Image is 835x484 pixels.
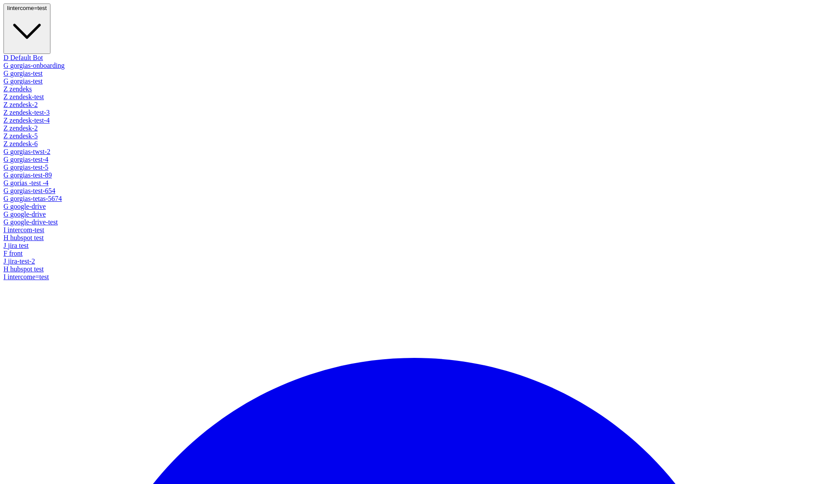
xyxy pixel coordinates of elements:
div: gorgias-onboarding [3,62,825,70]
div: front [3,250,825,257]
div: zendesk-test [3,93,825,101]
span: G [3,77,9,85]
div: gorgias-test-89 [3,171,825,179]
div: zendesk-test-3 [3,109,825,117]
div: gorgias-tetas-5674 [3,195,825,203]
span: G [3,187,9,194]
div: jira-test-2 [3,257,825,265]
div: gorgias-twst-2 [3,148,825,156]
span: Z [3,132,8,140]
div: hubspot test [3,265,825,273]
div: gorgias-test-5 [3,164,825,171]
div: intercome=test [3,273,825,281]
span: G [3,164,9,171]
div: zendesk-5 [3,132,825,140]
div: zendesk-test-4 [3,117,825,124]
span: G [3,171,9,179]
span: Z [3,85,8,93]
div: google-drive-test [3,218,825,226]
span: Z [3,117,8,124]
span: Z [3,109,8,116]
span: G [3,148,9,155]
span: F [3,250,7,257]
span: G [3,156,9,163]
span: G [3,179,9,187]
span: intercome=test [9,5,47,11]
span: G [3,62,9,69]
span: Z [3,124,8,132]
span: G [3,195,9,202]
div: hubspot test [3,234,825,242]
div: zendeks [3,85,825,93]
span: I [3,273,6,280]
span: Z [3,93,8,100]
div: gorgias-test-4 [3,156,825,164]
span: D [3,54,9,61]
span: H [3,265,9,273]
span: G [3,218,9,226]
div: gorgias-test [3,70,825,77]
div: Default Bot [3,54,825,62]
div: google-drive [3,210,825,218]
span: I [7,5,9,11]
div: zendesk-6 [3,140,825,148]
button: Iintercome=test [3,3,50,54]
span: Z [3,101,8,108]
span: G [3,203,9,210]
span: G [3,210,9,218]
div: intercom-test [3,226,825,234]
div: gorias -test -4 [3,179,825,187]
span: H [3,234,9,241]
span: I [3,226,6,234]
div: jira test [3,242,825,250]
div: gorgias-test-654 [3,187,825,195]
div: gorgias-test [3,77,825,85]
span: J [3,257,6,265]
span: G [3,70,9,77]
div: zendesk-2 [3,124,825,132]
div: zendesk-2 [3,101,825,109]
div: google-drive [3,203,825,210]
span: J [3,242,6,249]
span: Z [3,140,8,147]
